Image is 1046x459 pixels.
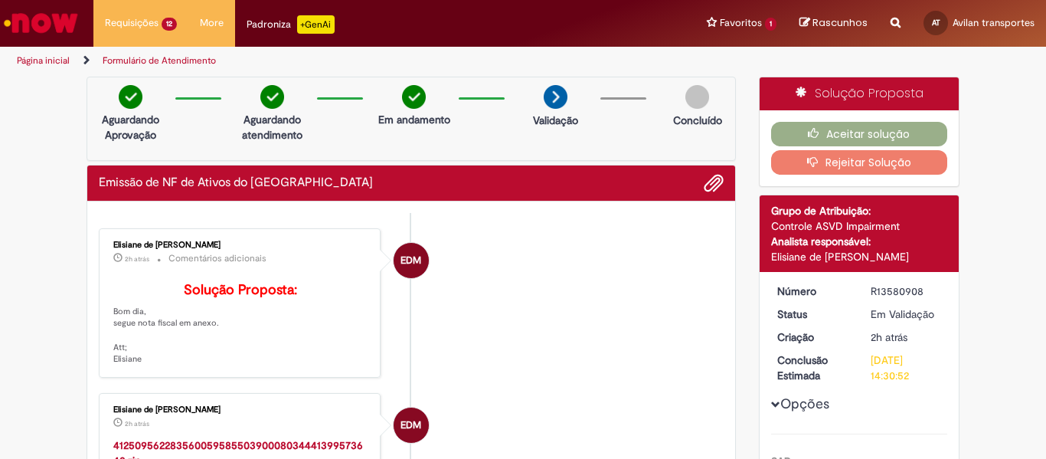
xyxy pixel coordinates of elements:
span: 2h atrás [125,254,149,264]
span: Avilan transportes [953,16,1035,29]
div: Solução Proposta [760,77,959,110]
a: Rascunhos [799,16,868,31]
img: check-circle-green.png [119,85,142,109]
ul: Trilhas de página [11,47,686,75]
span: More [200,15,224,31]
img: img-circle-grey.png [685,85,709,109]
b: Solução Proposta: [184,281,297,299]
p: Validação [533,113,578,128]
p: Concluído [673,113,722,128]
small: Comentários adicionais [168,252,266,265]
time: 30/09/2025 11:30:50 [871,330,907,344]
div: Grupo de Atribuição: [771,203,948,218]
div: Elisiane de Moura Cardozo [394,408,429,443]
span: Favoritos [720,15,762,31]
span: 12 [162,18,177,31]
p: Aguardando Aprovação [93,112,168,143]
div: Elisiane de [PERSON_NAME] [113,241,368,250]
img: ServiceNow [2,8,80,38]
div: Padroniza [247,15,335,34]
div: Em Validação [871,307,942,322]
span: EDM [400,242,421,279]
a: Formulário de Atendimento [103,54,216,67]
p: Bom dia, segue nota fiscal em anexo. Att; Elisiane [113,283,368,366]
dt: Criação [766,329,860,345]
span: 2h atrás [871,330,907,344]
div: 30/09/2025 11:30:50 [871,329,942,345]
div: Analista responsável: [771,234,948,249]
time: 30/09/2025 11:40:06 [125,254,149,264]
div: Elisiane de Moura Cardozo [394,243,429,278]
div: Elisiane de [PERSON_NAME] [113,405,368,415]
span: AT [932,18,940,28]
span: Requisições [105,15,159,31]
a: Página inicial [17,54,70,67]
div: Elisiane de [PERSON_NAME] [771,249,948,264]
p: Aguardando atendimento [235,112,309,143]
dt: Número [766,284,860,299]
img: check-circle-green.png [402,85,426,109]
button: Aceitar solução [771,122,948,146]
div: Controle ASVD Impairment [771,218,948,234]
span: 2h atrás [125,419,149,428]
span: 1 [765,18,776,31]
dt: Status [766,307,860,322]
span: Rascunhos [812,15,868,30]
div: [DATE] 14:30:52 [871,352,942,383]
dt: Conclusão Estimada [766,352,860,383]
img: check-circle-green.png [260,85,284,109]
time: 30/09/2025 11:39:56 [125,419,149,428]
p: +GenAi [297,15,335,34]
p: Em andamento [378,112,450,127]
button: Rejeitar Solução [771,150,948,175]
button: Adicionar anexos [704,173,724,193]
h2: Emissão de NF de Ativos do ASVD Histórico de tíquete [99,176,373,190]
div: R13580908 [871,284,942,299]
img: arrow-next.png [544,85,567,109]
span: EDM [400,407,421,444]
